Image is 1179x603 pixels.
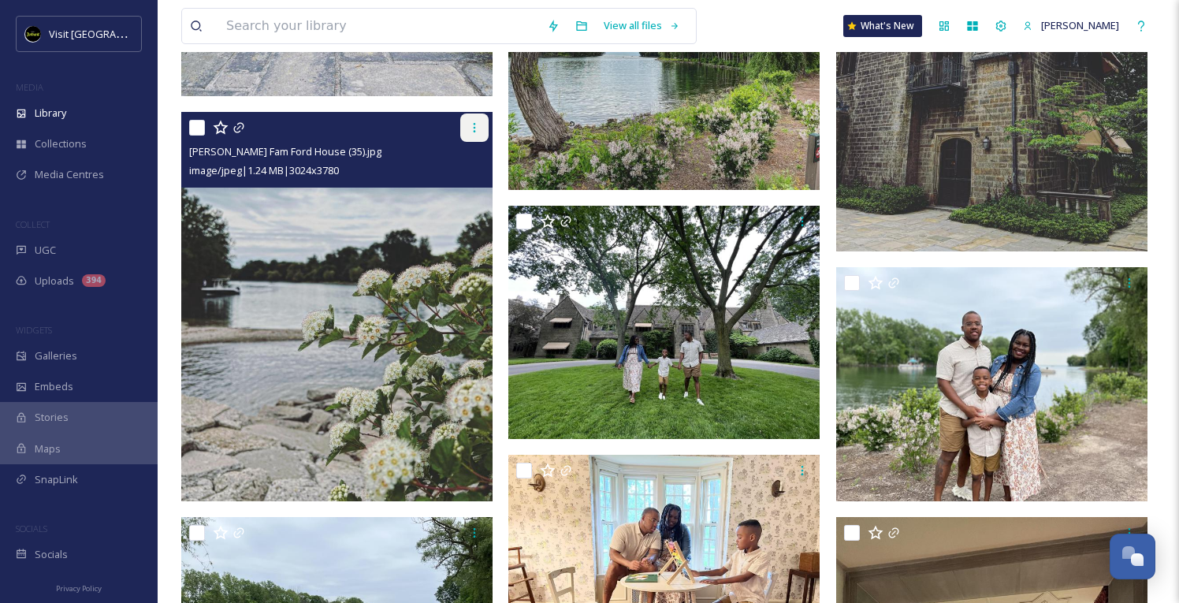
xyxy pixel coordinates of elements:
span: COLLECT [16,218,50,230]
span: MEDIA [16,81,43,93]
img: Redmond Fam Ford House (39).jpg [508,206,820,439]
a: Privacy Policy [56,578,102,597]
span: [PERSON_NAME] [1041,18,1119,32]
a: [PERSON_NAME] [1015,10,1127,41]
span: WIDGETS [16,324,52,336]
span: Privacy Policy [56,583,102,594]
span: UGC [35,243,56,258]
span: SOCIALS [16,523,47,534]
img: Redmond Fam Ford House (35).jpg [181,112,493,501]
span: SnapLink [35,472,78,487]
span: Maps [35,441,61,456]
span: Collections [35,136,87,151]
span: Stories [35,410,69,425]
span: Uploads [35,274,74,288]
span: [PERSON_NAME] Fam Ford House (35).jpg [189,144,381,158]
span: Socials [35,547,68,562]
img: VISIT%20DETROIT%20LOGO%20-%20BLACK%20BACKGROUND.png [25,26,41,42]
span: Media Centres [35,167,104,182]
a: What's New [843,15,922,37]
img: Redmond Fam Ford House (46).jpg [836,267,1147,501]
span: Visit [GEOGRAPHIC_DATA] [49,26,171,41]
span: Library [35,106,66,121]
span: Embeds [35,379,73,394]
a: View all files [596,10,688,41]
input: Search your library [218,9,539,43]
button: Open Chat [1110,534,1155,579]
span: Galleries [35,348,77,363]
span: image/jpeg | 1.24 MB | 3024 x 3780 [189,163,339,177]
div: 394 [82,274,106,287]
